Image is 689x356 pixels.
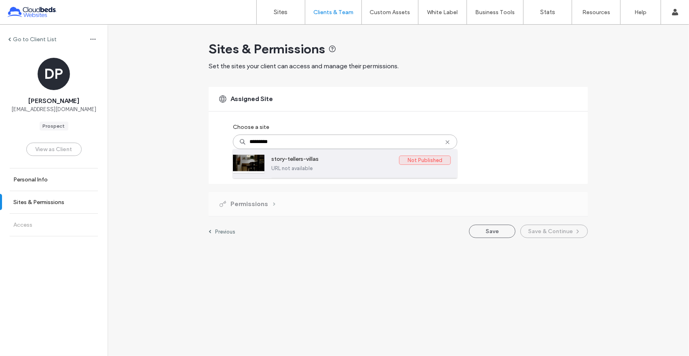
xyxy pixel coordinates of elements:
[233,120,269,135] label: Choose a site
[28,97,79,105] span: [PERSON_NAME]
[209,41,325,57] span: Sites & Permissions
[209,228,235,235] a: Previous
[43,122,65,130] div: Prospect
[370,9,410,16] label: Custom Assets
[540,8,555,16] label: Stats
[427,9,458,16] label: White Label
[13,36,57,43] label: Go to Client List
[313,9,353,16] label: Clients & Team
[38,58,70,90] div: DP
[274,8,288,16] label: Sites
[469,225,516,238] button: Save
[635,9,647,16] label: Help
[271,165,451,171] label: URL not available
[18,6,35,13] span: Help
[215,229,235,235] label: Previous
[13,176,48,183] label: Personal Info
[271,156,399,165] label: story-tellers-villas
[399,156,451,165] label: Not Published
[13,221,32,228] label: Access
[230,200,268,209] span: Permissions
[11,105,96,114] span: [EMAIL_ADDRESS][DOMAIN_NAME]
[476,9,515,16] label: Business Tools
[230,95,273,103] span: Assigned Site
[13,199,64,206] label: Sites & Permissions
[209,62,399,70] span: Set the sites your client can access and manage their permissions.
[582,9,610,16] label: Resources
